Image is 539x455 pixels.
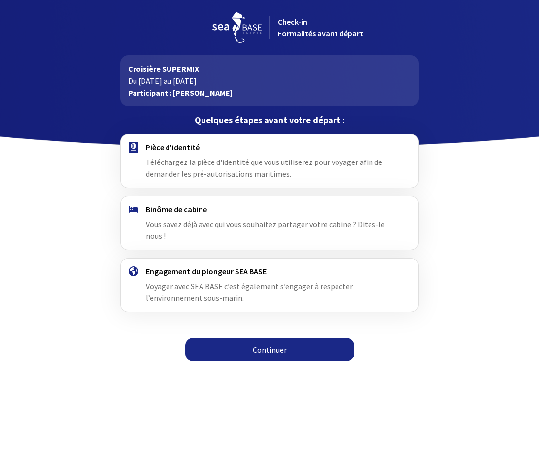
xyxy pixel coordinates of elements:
img: logo_seabase.svg [212,12,262,43]
span: Voyager avec SEA BASE c’est également s’engager à respecter l’environnement sous-marin. [146,281,353,303]
span: Vous savez déjà avec qui vous souhaitez partager votre cabine ? Dites-le nous ! [146,219,385,241]
h4: Engagement du plongeur SEA BASE [146,266,393,276]
p: Croisière SUPERMIX [128,63,411,75]
p: Du [DATE] au [DATE] [128,75,411,87]
span: Check-in Formalités avant départ [278,17,363,38]
h4: Pièce d'identité [146,142,393,152]
a: Continuer [185,338,354,361]
img: engagement.svg [129,266,138,276]
img: binome.svg [129,206,138,213]
p: Quelques étapes avant votre départ : [120,114,419,126]
p: Participant : [PERSON_NAME] [128,87,411,98]
span: Téléchargez la pièce d'identité que vous utiliserez pour voyager afin de demander les pré-autoris... [146,157,382,179]
img: passport.svg [129,142,138,153]
h4: Binôme de cabine [146,204,393,214]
